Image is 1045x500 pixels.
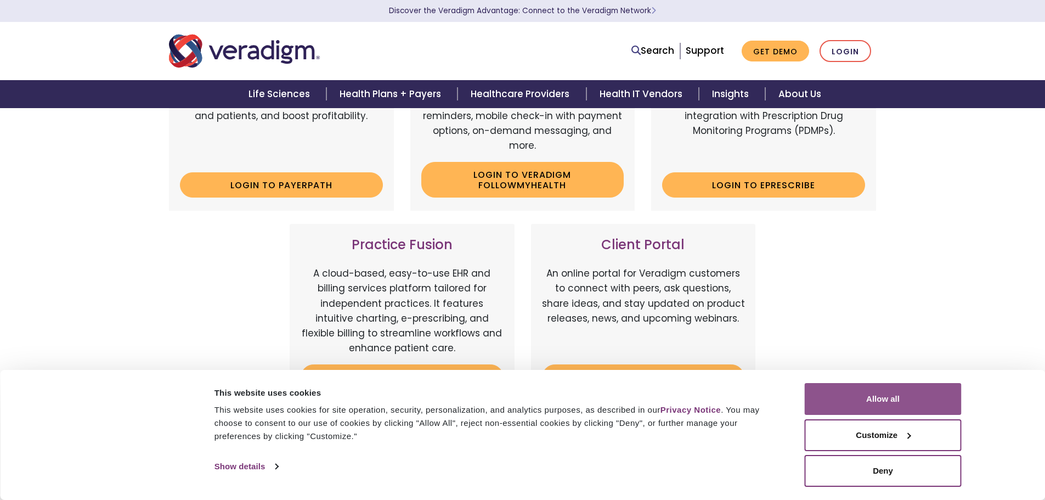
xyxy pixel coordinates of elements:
[542,237,745,253] h3: Client Portal
[235,80,326,108] a: Life Sciences
[631,43,674,58] a: Search
[180,172,383,198] a: Login to Payerpath
[214,458,278,475] a: Show details
[214,403,780,443] div: This website uses cookies for site operation, security, personalization, and analytics purposes, ...
[421,162,624,198] a: Login to Veradigm FollowMyHealth
[214,386,780,400] div: This website uses cookies
[389,5,656,16] a: Discover the Veradigm Advantage: Connect to the Veradigm NetworkLearn More
[742,41,809,62] a: Get Demo
[805,419,962,451] button: Customize
[542,364,745,390] a: Login to Client Portal
[542,266,745,356] p: An online portal for Veradigm customers to connect with peers, ask questions, share ideas, and st...
[699,80,765,108] a: Insights
[686,44,724,57] a: Support
[662,172,865,198] a: Login to ePrescribe
[301,364,504,390] a: Login to Practice Fusion
[805,455,962,487] button: Deny
[820,40,871,63] a: Login
[326,80,457,108] a: Health Plans + Payers
[169,33,320,69] img: Veradigm logo
[805,383,962,415] button: Allow all
[301,266,504,356] p: A cloud-based, easy-to-use EHR and billing services platform tailored for independent practices. ...
[765,80,834,108] a: About Us
[301,237,504,253] h3: Practice Fusion
[651,5,656,16] span: Learn More
[457,80,586,108] a: Healthcare Providers
[660,405,721,414] a: Privacy Notice
[586,80,699,108] a: Health IT Vendors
